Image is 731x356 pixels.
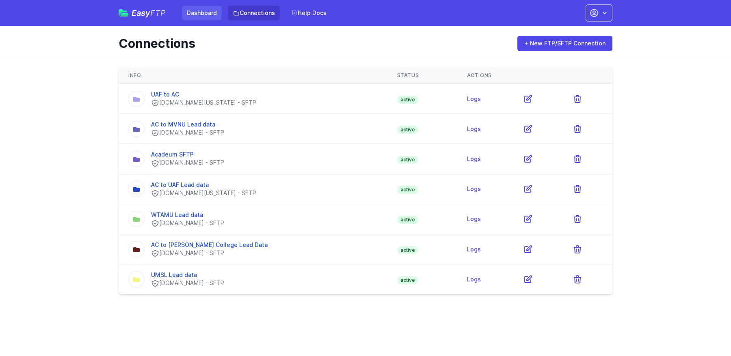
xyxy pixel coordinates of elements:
[397,126,418,134] span: active
[467,276,481,283] a: Logs
[151,129,224,137] div: [DOMAIN_NAME] - SFTP
[517,36,612,51] a: + New FTP/SFTP Connection
[397,246,418,254] span: active
[397,156,418,164] span: active
[397,216,418,224] span: active
[467,125,481,132] a: Logs
[151,219,224,227] div: [DOMAIN_NAME] - SFTP
[132,9,166,17] span: Easy
[151,249,268,257] div: [DOMAIN_NAME] - SFTP
[151,99,256,107] div: [DOMAIN_NAME][US_STATE] - SFTP
[151,181,209,188] a: AC to UAF Lead data
[467,95,481,102] a: Logs
[286,6,331,20] a: Help Docs
[150,8,166,18] span: FTP
[182,6,222,20] a: Dashboard
[397,96,418,104] span: active
[397,186,418,194] span: active
[151,211,203,218] a: WTAMU Lead data
[467,246,481,253] a: Logs
[119,9,128,17] img: easyftp_logo.png
[151,241,268,248] a: AC to [PERSON_NAME] College Lead Data
[387,67,457,84] th: Status
[397,276,418,284] span: active
[467,185,481,192] a: Logs
[151,189,256,197] div: [DOMAIN_NAME][US_STATE] - SFTP
[151,279,224,287] div: [DOMAIN_NAME] - SFTP
[119,36,506,51] h1: Connections
[119,67,387,84] th: Info
[151,159,224,167] div: [DOMAIN_NAME] - SFTP
[151,151,194,158] a: Acadeum SFTP
[151,121,215,128] a: AC to MVNU Lead data
[467,215,481,222] a: Logs
[119,9,166,17] a: EasyFTP
[151,91,179,98] a: UAF to AC
[228,6,280,20] a: Connections
[457,67,612,84] th: Actions
[467,155,481,162] a: Logs
[151,271,197,278] a: UMSL Lead data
